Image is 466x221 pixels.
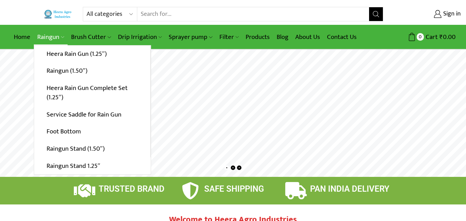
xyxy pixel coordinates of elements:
a: Filter [216,29,242,45]
span: Sign in [442,10,461,19]
a: Service Saddle for Rain Gun [34,106,150,123]
span: Cart [424,32,438,42]
a: Brush Cutter [68,29,114,45]
a: Contact Us [324,29,360,45]
a: Products [242,29,273,45]
a: Home [10,29,34,45]
a: Drip Irrigation [115,29,165,45]
a: Sign in [394,8,461,20]
a: Blog [273,29,292,45]
span: TRUSTED BRAND [99,184,165,194]
bdi: 0.00 [439,32,456,42]
a: Sprayer pump [165,29,216,45]
a: Foot Bottom [34,123,150,140]
a: Raingun [34,29,68,45]
span: SAFE SHIPPING [204,184,264,194]
span: ₹ [439,32,443,42]
span: PAN INDIA DELIVERY [310,184,389,194]
span: 0 [417,33,424,40]
a: Raingun (1.50″) [34,62,150,80]
input: Search for... [137,7,369,21]
a: 0 Cart ₹0.00 [390,31,456,43]
button: Search button [369,7,383,21]
a: About Us [292,29,324,45]
a: Heera Rain Gun Complete Set (1.25″) [34,80,150,106]
a: Raingun Stand 1.25″ [34,157,151,174]
a: Heera Rain Gun (1.25″) [34,46,150,63]
a: Raingun Stand (1.50″) [34,140,150,158]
